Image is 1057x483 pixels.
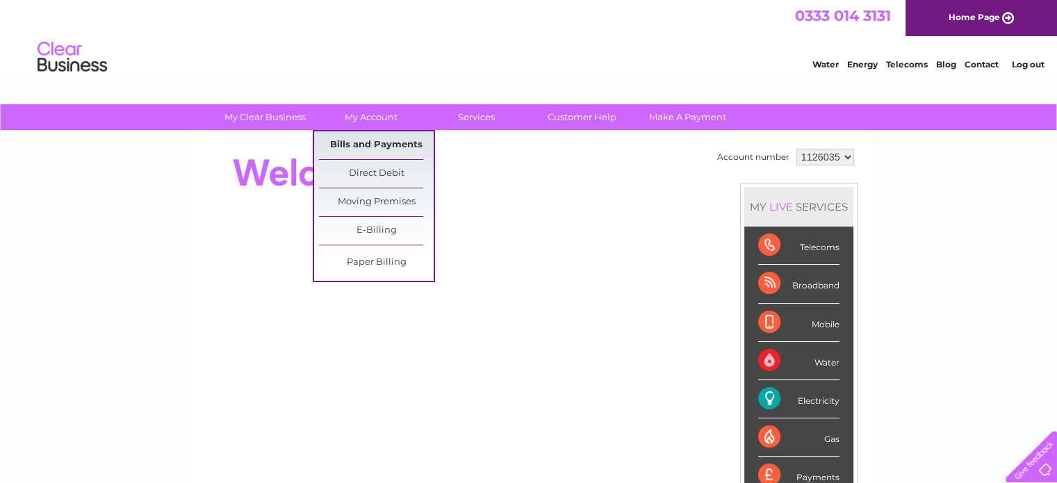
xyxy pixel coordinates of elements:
a: Contact [965,59,999,69]
div: Telecoms [758,227,839,265]
a: Water [812,59,839,69]
a: Telecoms [886,59,928,69]
a: Log out [1011,59,1044,69]
a: Blog [936,59,956,69]
div: MY SERVICES [744,187,853,227]
td: Account number [714,145,793,169]
div: Gas [758,418,839,457]
img: logo.png [37,36,108,79]
div: LIVE [767,200,796,213]
a: Moving Premises [319,188,434,216]
a: Bills and Payments [319,131,434,159]
a: Paper Billing [319,249,434,277]
a: Customer Help [525,104,639,130]
div: Water [758,342,839,380]
a: E-Billing [319,217,434,245]
a: My Account [313,104,428,130]
div: Clear Business is a trading name of Verastar Limited (registered in [GEOGRAPHIC_DATA] No. 3667643... [201,8,858,67]
div: Electricity [758,380,839,418]
a: My Clear Business [208,104,322,130]
a: Direct Debit [319,160,434,188]
a: Services [419,104,534,130]
div: Broadband [758,265,839,303]
a: Energy [847,59,878,69]
a: Make A Payment [630,104,745,130]
a: 0333 014 3131 [795,7,891,24]
div: Mobile [758,304,839,342]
